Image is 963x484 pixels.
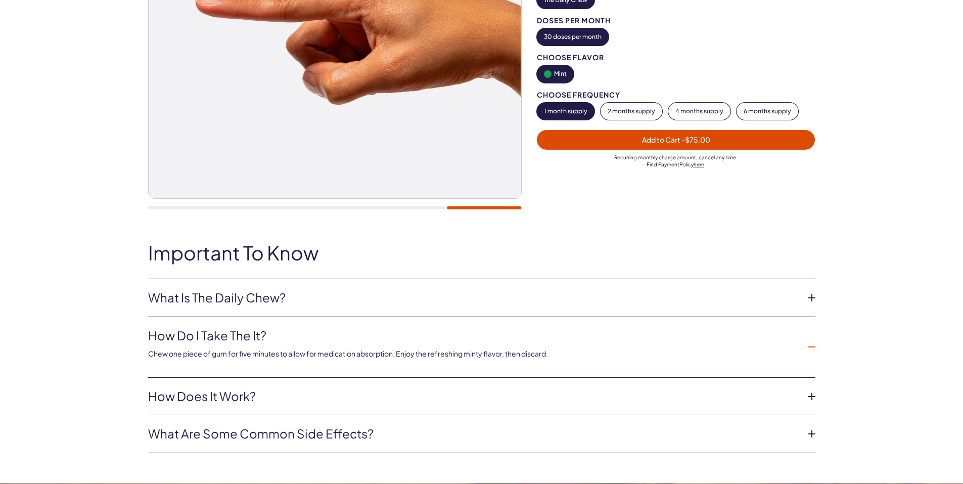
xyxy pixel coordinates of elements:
[537,91,815,99] div: Choose Frequency
[537,103,594,120] button: 1 month supply
[694,161,704,167] a: here
[668,103,730,120] button: 4 months supply
[642,135,710,144] span: Add to Cart
[537,130,815,150] button: Add to Cart -$75.00
[537,28,609,46] button: 30 doses per month
[148,242,815,263] h2: Important To Know
[737,103,798,120] button: 6 months supply
[148,349,799,359] p: Chew one piece of gum for five minutes to allow for medication absorption. Enjoy the refreshing m...
[681,135,710,144] span: - $75.00
[148,425,799,443] a: What are some common side effects?
[537,154,815,168] div: Recurring monthly charge amount , cancel any time. Policy .
[537,17,815,24] div: Doses per Month
[647,161,679,167] span: Find Payment
[148,289,799,306] a: What Is The Daily Chew?
[148,388,799,405] a: How Does it Work?
[148,327,799,344] a: How do i take the it?
[537,54,815,61] div: Choose Flavor
[537,65,574,83] button: Mint
[601,103,662,120] button: 2 months supply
